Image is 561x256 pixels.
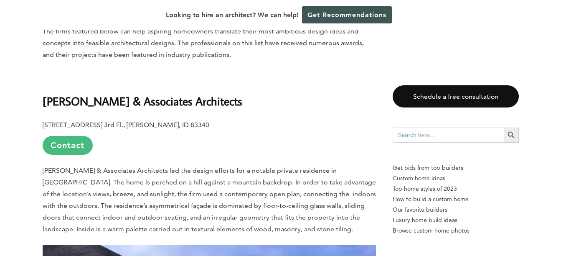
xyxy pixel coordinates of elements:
b: [PERSON_NAME] & Associates Architects [43,94,242,108]
a: Top home styles of 2023 [393,184,519,194]
a: Custom home ideas [393,173,519,184]
svg: Search [507,131,516,140]
p: Get bids from top builders [393,163,519,173]
a: Browse custom home photos [393,225,519,236]
a: Contact [43,136,93,155]
span: The firms featured below can help aspiring homeowners translate their most ambitious design ideas... [43,27,364,59]
a: Our favorite builders [393,205,519,215]
a: How to build a custom home [393,194,519,205]
a: Get Recommendations [302,6,392,23]
b: [STREET_ADDRESS] 3rd Fl., [PERSON_NAME], ID 83340 [43,121,209,129]
a: Schedule a free consultation [393,85,519,108]
input: Search here... [393,128,504,143]
a: Luxury home build ideas [393,215,519,225]
span: [PERSON_NAME] & Associates Architects led the design efforts for a notable private residence in [... [43,166,376,233]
